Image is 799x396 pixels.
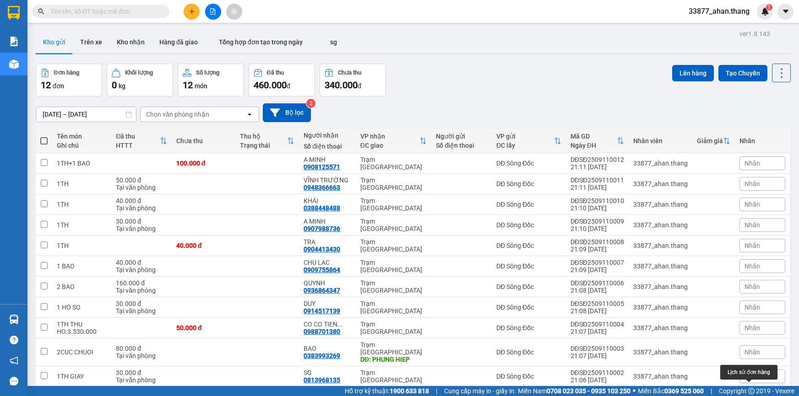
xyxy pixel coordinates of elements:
[745,201,760,208] span: Nhãn
[358,82,361,90] span: đ
[304,238,351,246] div: TRA
[547,387,631,395] strong: 0708 023 035 - 0935 103 250
[360,133,420,140] div: VP nhận
[571,266,624,273] div: 21:09 [DATE]
[633,389,636,393] span: ⚪️
[571,133,617,140] div: Mã GD
[116,376,167,384] div: Tại văn phòng
[745,180,760,187] span: Nhãn
[748,388,755,394] span: copyright
[304,163,340,171] div: 0908125571
[195,82,207,90] span: món
[766,4,772,11] sup: 1
[116,204,167,212] div: Tại văn phòng
[304,259,351,266] div: CHU LAC
[205,4,221,20] button: file-add
[338,70,361,76] div: Chưa thu
[571,197,624,204] div: DĐSĐ2509110010
[767,4,771,11] span: 1
[360,197,427,212] div: Trạm [GEOGRAPHIC_DATA]
[176,160,231,167] div: 100.000 đ
[571,321,624,328] div: DĐSĐ2509110004
[53,82,64,90] span: đơn
[116,184,167,191] div: Tại văn phòng
[571,225,624,232] div: 21:10 [DATE]
[304,300,351,307] div: DUY
[692,129,735,153] th: Toggle SortBy
[249,64,315,96] button: Đã thu460.000đ
[57,201,107,208] div: 1TH
[633,262,688,270] div: 33877_ahan.thang
[496,304,561,311] div: DĐ Sông Đốc
[9,59,19,69] img: warehouse-icon
[337,321,343,328] span: ...
[240,133,287,140] div: Thu hộ
[720,365,777,380] div: Lịch sử đơn hàng
[356,129,432,153] th: Toggle SortBy
[390,387,429,395] strong: 1900 633 818
[745,283,760,290] span: Nhãn
[360,259,427,273] div: Trạm [GEOGRAPHIC_DATA]
[633,348,688,356] div: 33877_ahan.thang
[571,246,624,253] div: 21:09 [DATE]
[116,133,160,140] div: Đã thu
[360,279,427,294] div: Trạm [GEOGRAPHIC_DATA]
[496,324,561,332] div: DĐ Sông Đốc
[518,386,631,396] span: Miền Nam
[745,221,760,229] span: Nhãn
[219,38,303,46] span: Tổng hợp đơn tạo trong ngày
[184,4,200,20] button: plus
[8,6,20,20] img: logo-vxr
[745,242,760,249] span: Nhãn
[57,242,107,249] div: 1TH
[116,266,167,273] div: Tại văn phòng
[9,315,19,324] img: warehouse-icon
[189,8,195,15] span: plus
[210,8,216,15] span: file-add
[360,369,427,384] div: Trạm [GEOGRAPHIC_DATA]
[571,177,624,184] div: DĐSĐ2509110011
[571,287,624,294] div: 21:08 [DATE]
[360,156,427,171] div: Trạm [GEOGRAPHIC_DATA]
[304,225,340,232] div: 0907988736
[330,38,337,46] span: sg
[304,369,351,376] div: SG
[496,160,561,167] div: DĐ Sông Đốc
[360,238,427,253] div: Trạm [GEOGRAPHIC_DATA]
[782,7,790,16] span: caret-down
[360,300,427,315] div: Trạm [GEOGRAPHIC_DATA]
[54,70,79,76] div: Đơn hàng
[638,386,704,396] span: Miền Bắc
[571,307,624,315] div: 21:08 [DATE]
[240,142,287,149] div: Trạng thái
[496,373,561,380] div: DĐ Sông Đốc
[267,70,284,76] div: Đã thu
[109,31,152,53] button: Kho nhận
[633,201,688,208] div: 33877_ahan.thang
[263,103,311,122] button: Bộ lọc
[777,4,794,20] button: caret-down
[176,242,231,249] div: 40.000 đ
[125,70,153,76] div: Khối lượng
[304,376,340,384] div: 0813968135
[571,156,624,163] div: DĐSĐ2509110012
[360,321,427,335] div: Trạm [GEOGRAPHIC_DATA]
[57,283,107,290] div: 2 BAO
[304,132,351,139] div: Người nhận
[111,129,172,153] th: Toggle SortBy
[304,177,351,184] div: VĨNH TRƯỜNG
[739,29,770,39] div: ver 1.8.143
[10,336,18,344] span: question-circle
[178,64,244,96] button: Số lượng12món
[246,111,253,118] svg: open
[304,307,340,315] div: 0914517139
[360,341,427,356] div: Trạm [GEOGRAPHIC_DATA]
[116,300,167,307] div: 30.000 đ
[116,345,167,352] div: 80.000 đ
[571,279,624,287] div: DĐSĐ2509110006
[571,300,624,307] div: DĐSĐ2509110005
[36,31,73,53] button: Kho gửi
[496,283,561,290] div: DĐ Sông Đốc
[226,4,242,20] button: aim
[304,246,340,253] div: 0904413430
